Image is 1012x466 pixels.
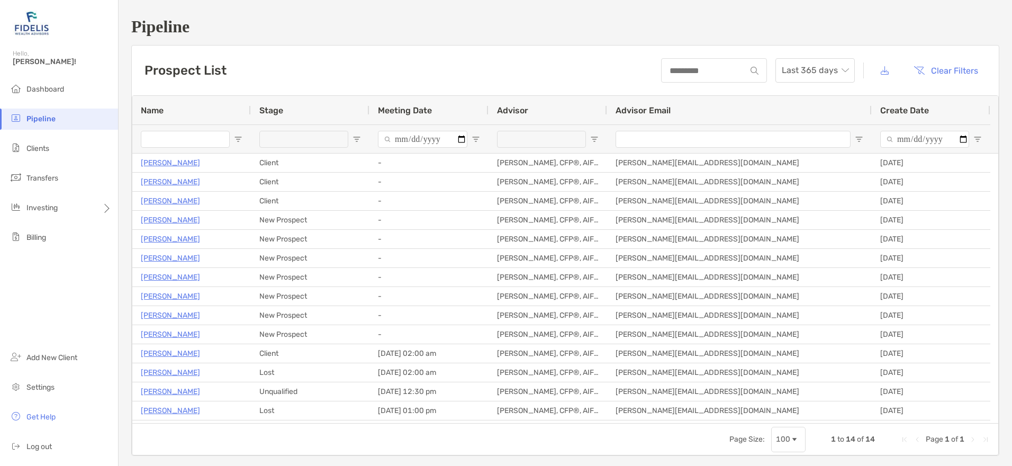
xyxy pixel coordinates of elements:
[607,173,872,191] div: [PERSON_NAME][EMAIL_ADDRESS][DOMAIN_NAME]
[10,112,22,124] img: pipeline icon
[855,135,863,144] button: Open Filter Menu
[141,131,230,148] input: Name Filter Input
[141,194,200,208] a: [PERSON_NAME]
[251,173,369,191] div: Client
[141,366,200,379] a: [PERSON_NAME]
[10,201,22,213] img: investing icon
[616,131,851,148] input: Advisor Email Filter Input
[26,85,64,94] span: Dashboard
[857,435,864,444] span: of
[872,287,990,306] div: [DATE]
[26,174,58,183] span: Transfers
[489,173,607,191] div: [PERSON_NAME], CFP®, AIF®
[141,271,200,284] a: [PERSON_NAME]
[837,435,844,444] span: to
[872,325,990,344] div: [DATE]
[913,435,921,444] div: Previous Page
[141,290,200,303] a: [PERSON_NAME]
[472,135,480,144] button: Open Filter Menu
[369,382,489,401] div: [DATE] 12:30 pm
[489,154,607,172] div: [PERSON_NAME], CFP®, AIF®
[141,105,164,115] span: Name
[141,213,200,227] a: [PERSON_NAME]
[872,249,990,267] div: [DATE]
[489,344,607,363] div: [PERSON_NAME], CFP®, AIF®
[369,363,489,382] div: [DATE] 02:00 am
[141,404,200,417] a: [PERSON_NAME]
[251,154,369,172] div: Client
[926,435,943,444] span: Page
[872,268,990,286] div: [DATE]
[489,249,607,267] div: [PERSON_NAME], CFP®, AIF®
[251,249,369,267] div: New Prospect
[945,435,950,444] span: 1
[234,135,242,144] button: Open Filter Menu
[26,203,58,212] span: Investing
[369,268,489,286] div: -
[141,252,200,265] p: [PERSON_NAME]
[872,306,990,325] div: [DATE]
[141,347,200,360] a: [PERSON_NAME]
[369,287,489,306] div: -
[251,401,369,420] div: Lost
[607,287,872,306] div: [PERSON_NAME][EMAIL_ADDRESS][DOMAIN_NAME]
[969,435,977,444] div: Next Page
[10,230,22,243] img: billing icon
[872,401,990,420] div: [DATE]
[751,67,758,75] img: input icon
[489,192,607,210] div: [PERSON_NAME], CFP®, AIF®
[26,233,46,242] span: Billing
[607,211,872,229] div: [PERSON_NAME][EMAIL_ADDRESS][DOMAIN_NAME]
[251,363,369,382] div: Lost
[369,306,489,325] div: -
[616,105,671,115] span: Advisor Email
[378,131,467,148] input: Meeting Date Filter Input
[369,211,489,229] div: -
[141,385,200,398] a: [PERSON_NAME]
[13,4,51,42] img: Zoe Logo
[26,413,56,422] span: Get Help
[141,232,200,246] a: [PERSON_NAME]
[10,380,22,393] img: settings icon
[607,363,872,382] div: [PERSON_NAME][EMAIL_ADDRESS][DOMAIN_NAME]
[369,154,489,172] div: -
[251,325,369,344] div: New Prospect
[141,328,200,341] a: [PERSON_NAME]
[607,382,872,401] div: [PERSON_NAME][EMAIL_ADDRESS][DOMAIN_NAME]
[951,435,958,444] span: of
[369,325,489,344] div: -
[353,135,361,144] button: Open Filter Menu
[144,63,227,78] h3: Prospect List
[26,383,55,392] span: Settings
[489,230,607,248] div: [PERSON_NAME], CFP®, AIF®
[141,309,200,322] a: [PERSON_NAME]
[872,230,990,248] div: [DATE]
[141,156,200,169] p: [PERSON_NAME]
[872,382,990,401] div: [DATE]
[607,325,872,344] div: [PERSON_NAME][EMAIL_ADDRESS][DOMAIN_NAME]
[10,82,22,95] img: dashboard icon
[251,211,369,229] div: New Prospect
[782,59,848,82] span: Last 365 days
[771,427,806,452] div: Page Size
[872,154,990,172] div: [DATE]
[872,173,990,191] div: [DATE]
[259,105,283,115] span: Stage
[607,306,872,325] div: [PERSON_NAME][EMAIL_ADDRESS][DOMAIN_NAME]
[607,401,872,420] div: [PERSON_NAME][EMAIL_ADDRESS][DOMAIN_NAME]
[489,268,607,286] div: [PERSON_NAME], CFP®, AIF®
[251,230,369,248] div: New Prospect
[607,344,872,363] div: [PERSON_NAME][EMAIL_ADDRESS][DOMAIN_NAME]
[846,435,855,444] span: 14
[369,344,489,363] div: [DATE] 02:00 am
[607,249,872,267] div: [PERSON_NAME][EMAIL_ADDRESS][DOMAIN_NAME]
[607,192,872,210] div: [PERSON_NAME][EMAIL_ADDRESS][DOMAIN_NAME]
[489,306,607,325] div: [PERSON_NAME], CFP®, AIF®
[131,17,999,37] h1: Pipeline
